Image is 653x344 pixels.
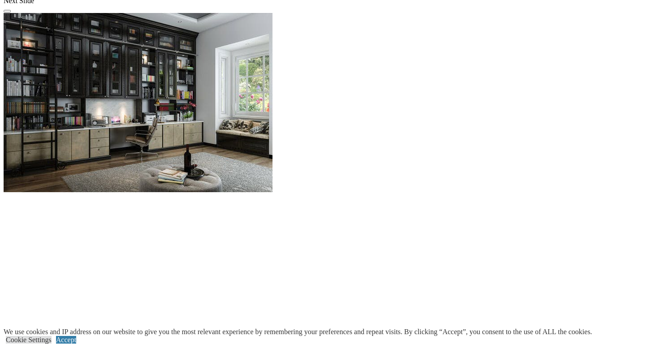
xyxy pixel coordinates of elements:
[4,328,592,336] div: We use cookies and IP address on our website to give you the most relevant experience by remember...
[56,336,76,344] a: Accept
[4,10,11,13] button: Click here to pause slide show
[4,13,272,192] img: Banner for mobile view
[6,336,52,344] a: Cookie Settings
